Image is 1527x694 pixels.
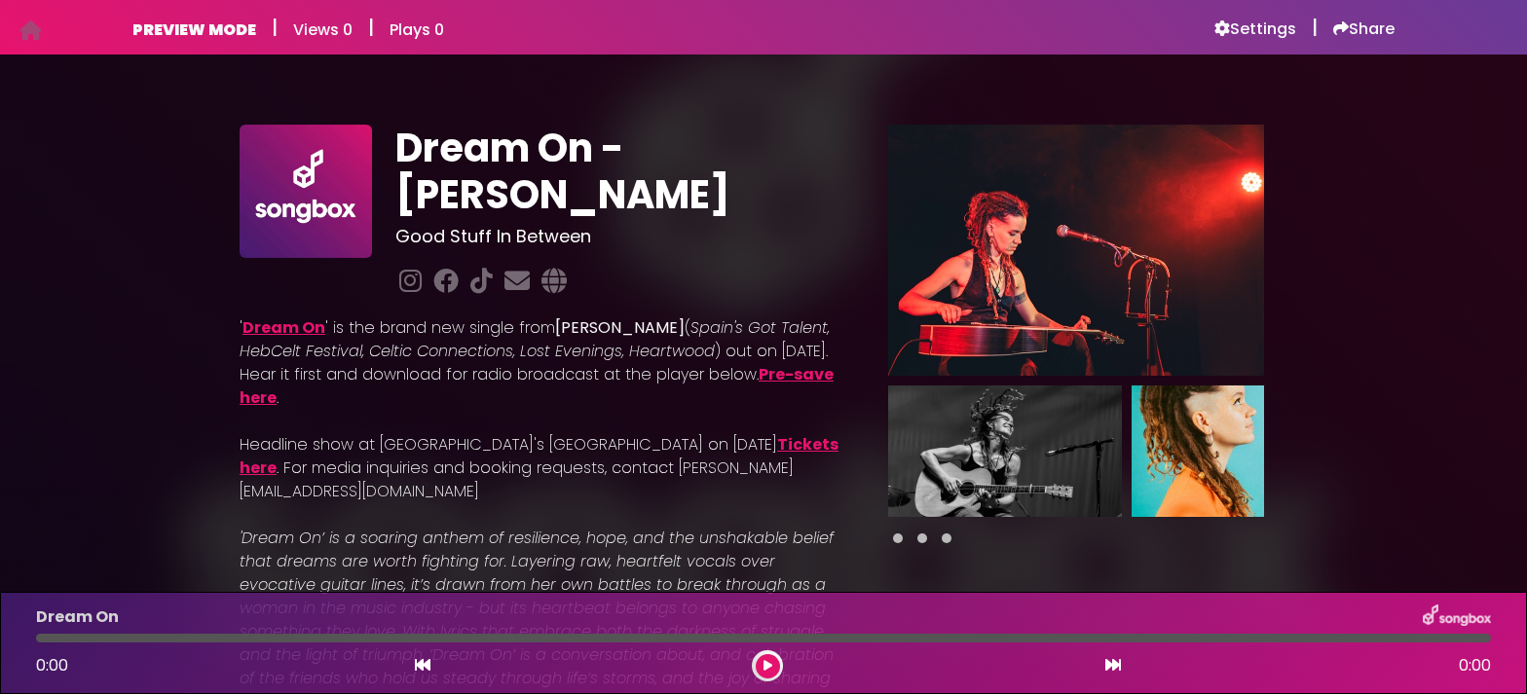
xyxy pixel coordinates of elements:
[36,654,68,676] span: 0:00
[1423,604,1491,630] img: songbox-logo-white.png
[242,316,325,339] a: Dream On
[293,20,353,39] h6: Views 0
[1132,385,1365,517] img: xEf9VydTRLO1GjFSynYb
[240,316,841,410] p: ' ' is the brand new single from ( ) out on [DATE]. Hear it first and download for radio broadcas...
[240,125,372,257] img: 70beCsgvRrCVkCpAseDU
[395,125,840,218] h1: Dream On - [PERSON_NAME]
[272,16,278,39] h5: |
[1459,654,1491,677] span: 0:00
[1312,16,1318,39] h5: |
[395,226,840,247] h3: Good Stuff In Between
[240,363,834,409] a: Pre-save here
[888,385,1122,517] img: E0Uc4UjGR0SeRjAxU77k
[1214,19,1296,39] a: Settings
[36,605,119,629] p: Dream On
[368,16,374,39] h5: |
[888,125,1264,376] img: Main Media
[132,20,256,39] h6: PREVIEW MODE
[390,20,444,39] h6: Plays 0
[555,316,685,339] strong: [PERSON_NAME]
[240,433,838,479] a: Tickets here
[240,316,830,362] em: Spain's Got Talent, HebCelt Festival, Celtic Connections, Lost Evenings, Heartwood
[1333,19,1395,39] a: Share
[240,433,841,503] p: Headline show at [GEOGRAPHIC_DATA]'s [GEOGRAPHIC_DATA] on [DATE] . For media inquiries and bookin...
